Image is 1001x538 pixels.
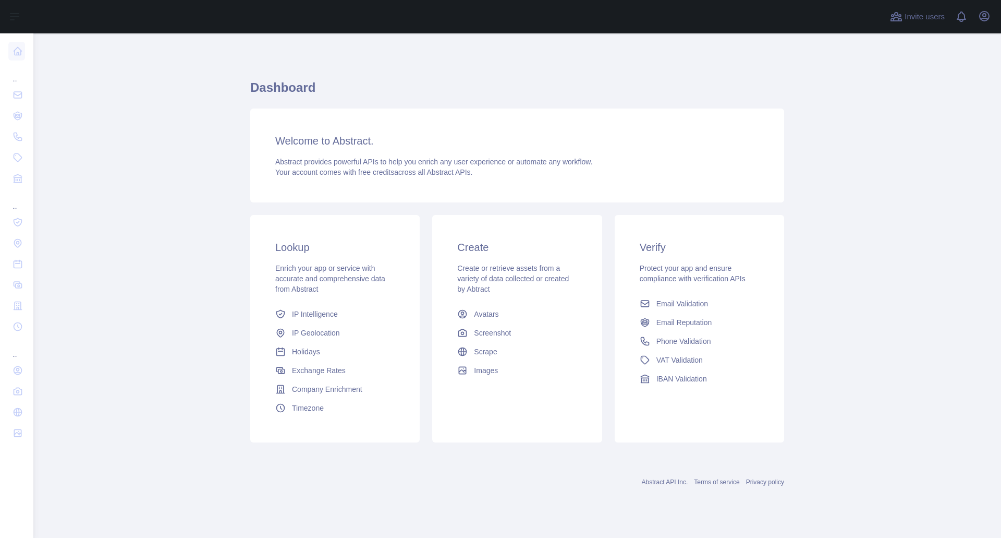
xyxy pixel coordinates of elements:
[292,328,340,338] span: IP Geolocation
[746,479,784,486] a: Privacy policy
[474,328,511,338] span: Screenshot
[453,361,581,380] a: Images
[457,240,577,255] h3: Create
[271,342,399,361] a: Holidays
[474,365,498,376] span: Images
[275,134,759,148] h3: Welcome to Abstract.
[656,374,707,384] span: IBAN Validation
[250,79,784,104] h1: Dashboard
[453,324,581,342] a: Screenshot
[271,361,399,380] a: Exchange Rates
[271,305,399,324] a: IP Intelligence
[474,346,497,357] span: Scrape
[292,346,320,357] span: Holidays
[8,190,25,211] div: ...
[656,355,703,365] span: VAT Validation
[457,264,569,293] span: Create or retrieve assets from a variety of data collected or created by Abtract
[888,8,947,25] button: Invite users
[271,380,399,399] a: Company Enrichment
[271,324,399,342] a: IP Geolocation
[275,158,593,166] span: Abstract provides powerful APIs to help you enrich any user experience or automate any workflow.
[292,309,338,319] span: IP Intelligence
[271,399,399,417] a: Timezone
[358,168,394,176] span: free credits
[636,369,763,388] a: IBAN Validation
[636,313,763,332] a: Email Reputation
[656,298,708,309] span: Email Validation
[292,365,346,376] span: Exchange Rates
[640,264,746,283] span: Protect your app and ensure compliance with verification APIs
[636,332,763,351] a: Phone Validation
[642,479,688,486] a: Abstract API Inc.
[656,317,712,328] span: Email Reputation
[656,336,711,346] span: Phone Validation
[474,309,498,319] span: Avatars
[275,264,385,293] span: Enrich your app or service with accurate and comprehensive data from Abstract
[636,351,763,369] a: VAT Validation
[275,168,472,176] span: Your account comes with across all Abstract APIs.
[292,384,362,394] span: Company Enrichment
[292,403,324,413] span: Timezone
[8,63,25,83] div: ...
[640,240,759,255] h3: Verify
[8,338,25,359] div: ...
[453,342,581,361] a: Scrape
[905,11,945,23] span: Invite users
[694,479,739,486] a: Terms of service
[453,305,581,324] a: Avatars
[275,240,395,255] h3: Lookup
[636,294,763,313] a: Email Validation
